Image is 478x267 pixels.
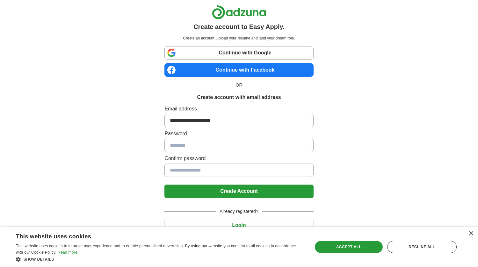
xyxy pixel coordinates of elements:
[197,94,281,101] h1: Create account with email address
[387,241,457,253] div: Decline all
[58,250,77,255] a: Read more, opens a new window
[164,46,313,60] a: Continue with Google
[164,222,313,228] a: Login
[193,22,285,32] h1: Create account to Easy Apply.
[315,241,382,253] div: Accept all
[16,231,288,240] div: This website uses cookies
[24,257,54,262] span: Show details
[164,63,313,77] a: Continue with Facebook
[164,185,313,198] button: Create Account
[232,82,246,88] span: OR
[216,208,262,215] span: Already registered?
[16,256,304,262] div: Show details
[164,155,313,162] label: Confirm password
[164,105,313,113] label: Email address
[212,5,266,19] img: Adzuna logo
[164,219,313,232] button: Login
[164,130,313,137] label: Password
[166,35,312,41] p: Create an account, upload your resume and land your dream role.
[468,231,473,236] div: Close
[16,244,296,255] span: This website uses cookies to improve user experience and to enable personalised advertising. By u...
